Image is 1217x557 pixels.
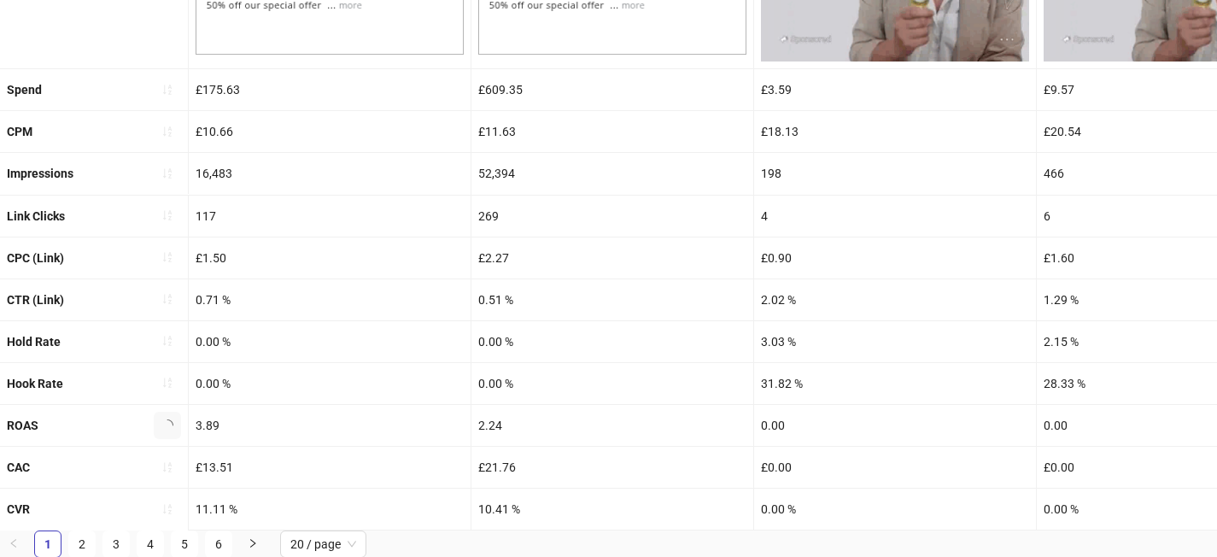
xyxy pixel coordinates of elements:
[471,447,753,488] div: £21.76
[189,279,471,320] div: 0.71 %
[754,153,1036,194] div: 198
[161,167,173,179] span: sort-ascending
[754,279,1036,320] div: 2.02 %
[471,111,753,152] div: £11.63
[189,237,471,278] div: £1.50
[7,460,30,474] b: CAC
[189,69,471,110] div: £175.63
[161,209,173,221] span: sort-ascending
[161,503,173,515] span: sort-ascending
[754,196,1036,237] div: 4
[161,335,173,347] span: sort-ascending
[754,237,1036,278] div: £0.90
[189,153,471,194] div: 16,483
[7,167,73,180] b: Impressions
[189,363,471,404] div: 0.00 %
[754,405,1036,446] div: 0.00
[7,125,32,138] b: CPM
[137,531,163,557] a: 4
[161,461,173,473] span: sort-ascending
[161,251,173,263] span: sort-ascending
[754,321,1036,362] div: 3.03 %
[7,502,30,516] b: CVR
[69,531,95,557] a: 2
[754,489,1036,530] div: 0.00 %
[471,153,753,194] div: 52,394
[7,419,38,432] b: ROAS
[161,377,173,389] span: sort-ascending
[754,69,1036,110] div: £3.59
[7,377,63,390] b: Hook Rate
[7,251,64,265] b: CPC (Link)
[290,531,356,557] span: 20 / page
[161,126,173,138] span: sort-ascending
[161,84,173,96] span: sort-ascending
[189,405,471,446] div: 3.89
[9,538,19,548] span: left
[471,69,753,110] div: £609.35
[248,538,258,548] span: right
[189,196,471,237] div: 117
[471,405,753,446] div: 2.24
[754,111,1036,152] div: £18.13
[189,321,471,362] div: 0.00 %
[7,335,61,349] b: Hold Rate
[471,279,753,320] div: 0.51 %
[471,363,753,404] div: 0.00 %
[7,83,42,97] b: Spend
[172,531,197,557] a: 5
[471,489,753,530] div: 10.41 %
[206,531,231,557] a: 6
[35,531,61,557] a: 1
[161,418,175,432] span: loading
[471,196,753,237] div: 269
[161,293,173,305] span: sort-ascending
[189,489,471,530] div: 11.11 %
[103,531,129,557] a: 3
[754,447,1036,488] div: £0.00
[189,447,471,488] div: £13.51
[471,321,753,362] div: 0.00 %
[189,111,471,152] div: £10.66
[754,363,1036,404] div: 31.82 %
[471,237,753,278] div: £2.27
[7,293,64,307] b: CTR (Link)
[7,209,65,223] b: Link Clicks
